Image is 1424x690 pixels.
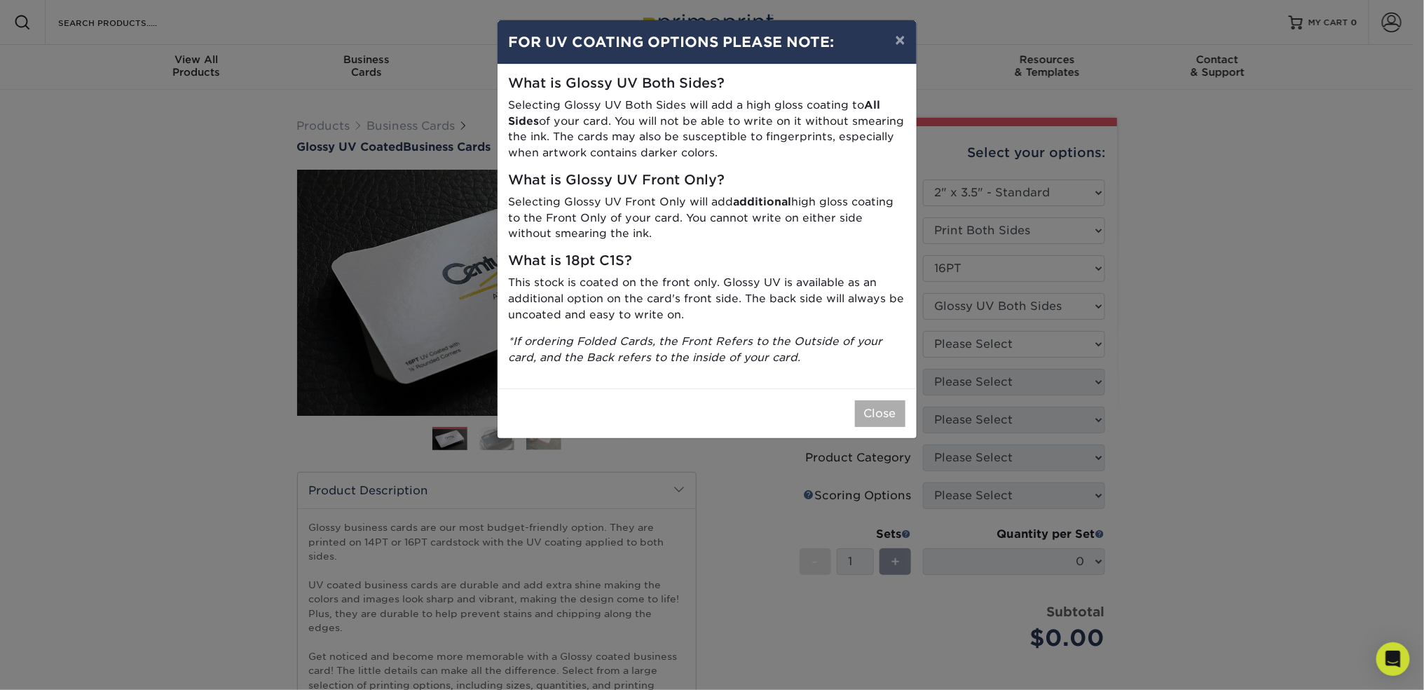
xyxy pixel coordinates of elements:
h5: What is 18pt C1S? [509,253,905,269]
h5: What is Glossy UV Both Sides? [509,76,905,92]
h4: FOR UV COATING OPTIONS PLEASE NOTE: [509,32,905,53]
strong: additional [734,195,792,208]
p: Selecting Glossy UV Both Sides will add a high gloss coating to of your card. You will not be abl... [509,97,905,161]
h5: What is Glossy UV Front Only? [509,172,905,189]
button: × [884,20,916,60]
p: This stock is coated on the front only. Glossy UV is available as an additional option on the car... [509,275,905,323]
button: Close [855,400,905,427]
p: Selecting Glossy UV Front Only will add high gloss coating to the Front Only of your card. You ca... [509,194,905,242]
div: Open Intercom Messenger [1376,642,1410,676]
strong: All Sides [509,98,881,128]
i: *If ordering Folded Cards, the Front Refers to the Outside of your card, and the Back refers to t... [509,334,883,364]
